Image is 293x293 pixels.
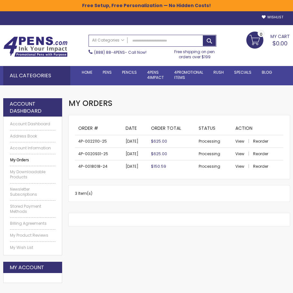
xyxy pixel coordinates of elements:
span: View [235,138,244,144]
th: Order Total [148,122,196,135]
span: $150.59 [151,164,166,169]
span: Specials [234,70,251,75]
strong: Account Dashboard [10,100,56,114]
a: 4PROMOTIONALITEMS [169,66,208,84]
span: Pencils [122,70,137,75]
td: 4P-0020931-25 [75,147,122,160]
a: Reorder [253,151,268,156]
a: Reorder [253,164,268,169]
span: $625.00 [151,138,167,144]
span: Home [82,70,92,75]
th: Status [195,122,232,135]
a: My Wish List [10,245,55,250]
span: View [235,164,244,169]
span: 0 [260,31,262,37]
a: Address Book [10,134,55,139]
span: 4Pens 4impact [147,70,164,80]
a: View [235,151,252,156]
span: Pens [103,70,112,75]
a: Rush [208,66,229,79]
a: Specials [229,66,257,79]
a: Account Dashboard [10,121,55,127]
a: (888) 88-4PENS [94,50,125,55]
td: Processing [195,135,232,147]
a: Home [77,66,98,79]
span: Rush [213,70,224,75]
td: Processing [195,147,232,160]
strong: My Account [10,264,44,271]
strong: My Orders [10,157,55,163]
a: All Categories [89,35,128,46]
div: All Categories [3,66,70,85]
span: All Categories [92,38,124,43]
td: 4P-0022110-25 [75,135,122,147]
a: $0.00 0 [246,32,290,48]
td: Processing [195,160,232,173]
div: Free shipping on pen orders over $199 [173,47,216,60]
a: 4Pens4impact [142,66,169,84]
a: Blog [257,66,277,79]
a: Reorder [253,138,268,144]
span: View [235,151,244,156]
a: Billing Agreements [10,221,55,226]
a: Wishlist [262,15,283,20]
a: My Product Reviews [10,233,55,238]
span: My Orders [69,98,112,109]
span: 3 Item(s) [75,191,92,196]
td: [DATE] [122,135,147,147]
a: Pencils [117,66,142,79]
span: $625.00 [151,151,167,156]
a: View [235,138,252,144]
img: 4Pens Custom Pens and Promotional Products [3,36,68,57]
a: My Downloadable Products [10,169,55,180]
a: Pens [98,66,117,79]
td: [DATE] [122,147,147,160]
a: Stored Payment Methods [10,204,55,214]
th: Date [122,122,147,135]
a: View [235,164,252,169]
span: Blog [262,70,272,75]
span: 4PROMOTIONAL ITEMS [174,70,203,80]
a: Newsletter Subscriptions [10,187,55,197]
th: Order # [75,122,122,135]
th: Action [232,122,283,135]
td: 4P-0018018-24 [75,160,122,173]
span: - Call Now! [94,50,146,55]
a: Account Information [10,146,55,151]
span: $0.00 [272,39,288,47]
td: [DATE] [122,160,147,173]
